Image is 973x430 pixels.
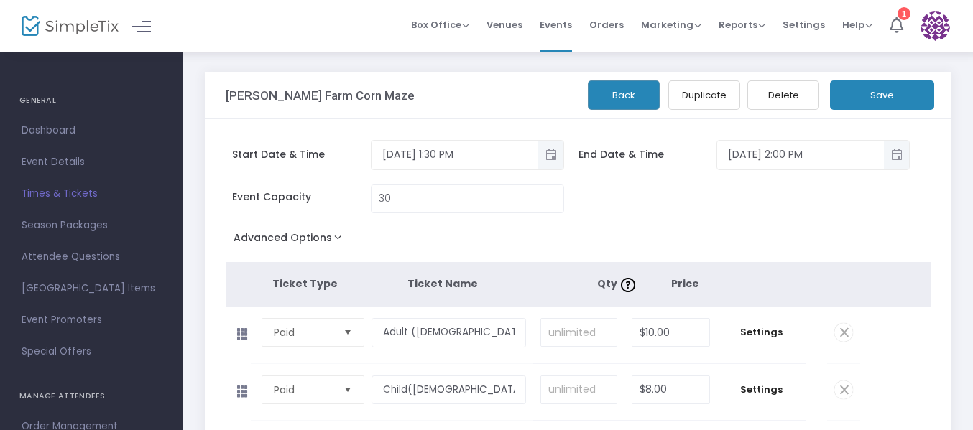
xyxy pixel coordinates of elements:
button: Save [830,80,934,110]
button: Select [338,319,358,346]
span: [GEOGRAPHIC_DATA] Items [22,279,162,298]
input: Price [632,376,709,403]
span: Dashboard [22,121,162,140]
span: Event Promoters [22,311,162,329]
div: 1 [898,7,910,20]
span: Orders [589,6,624,43]
input: Select date & time [717,143,884,167]
span: Times & Tickets [22,184,162,203]
h3: [PERSON_NAME] Farm Corn Maze [226,88,415,103]
span: Events [540,6,572,43]
button: Back [588,80,660,110]
span: End Date & Time [578,147,716,162]
input: Enter a ticket type name. e.g. General Admission [372,318,526,347]
span: Price [671,276,699,291]
input: unlimited [541,376,617,403]
span: Event Capacity [232,190,370,205]
input: Select date & time [372,143,538,167]
span: Ticket Type [272,276,338,291]
span: Start Date & Time [232,147,370,162]
span: Attendee Questions [22,248,162,266]
span: Settings [783,6,825,43]
span: Marketing [641,18,701,32]
input: Price [632,319,709,346]
span: Ticket Name [407,276,478,291]
input: unlimited [541,319,617,346]
span: Settings [724,325,798,340]
img: question-mark [621,278,635,292]
button: Delete [747,80,819,110]
span: Venues [486,6,522,43]
span: Qty [597,276,639,291]
span: Paid [274,325,332,340]
span: Paid [274,383,332,397]
span: Box Office [411,18,469,32]
h4: MANAGE ATTENDEES [19,382,164,411]
button: Select [338,376,358,403]
span: Season Packages [22,216,162,235]
span: Settings [724,383,798,397]
button: Advanced Options [226,228,356,253]
input: Enter a ticket type name. e.g. General Admission [372,375,526,405]
span: Event Details [22,153,162,172]
button: Toggle popup [538,141,563,169]
span: Reports [719,18,765,32]
span: Special Offers [22,342,162,361]
button: Toggle popup [884,141,909,169]
h4: GENERAL [19,86,164,115]
span: Help [842,18,872,32]
button: Duplicate [668,80,740,110]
